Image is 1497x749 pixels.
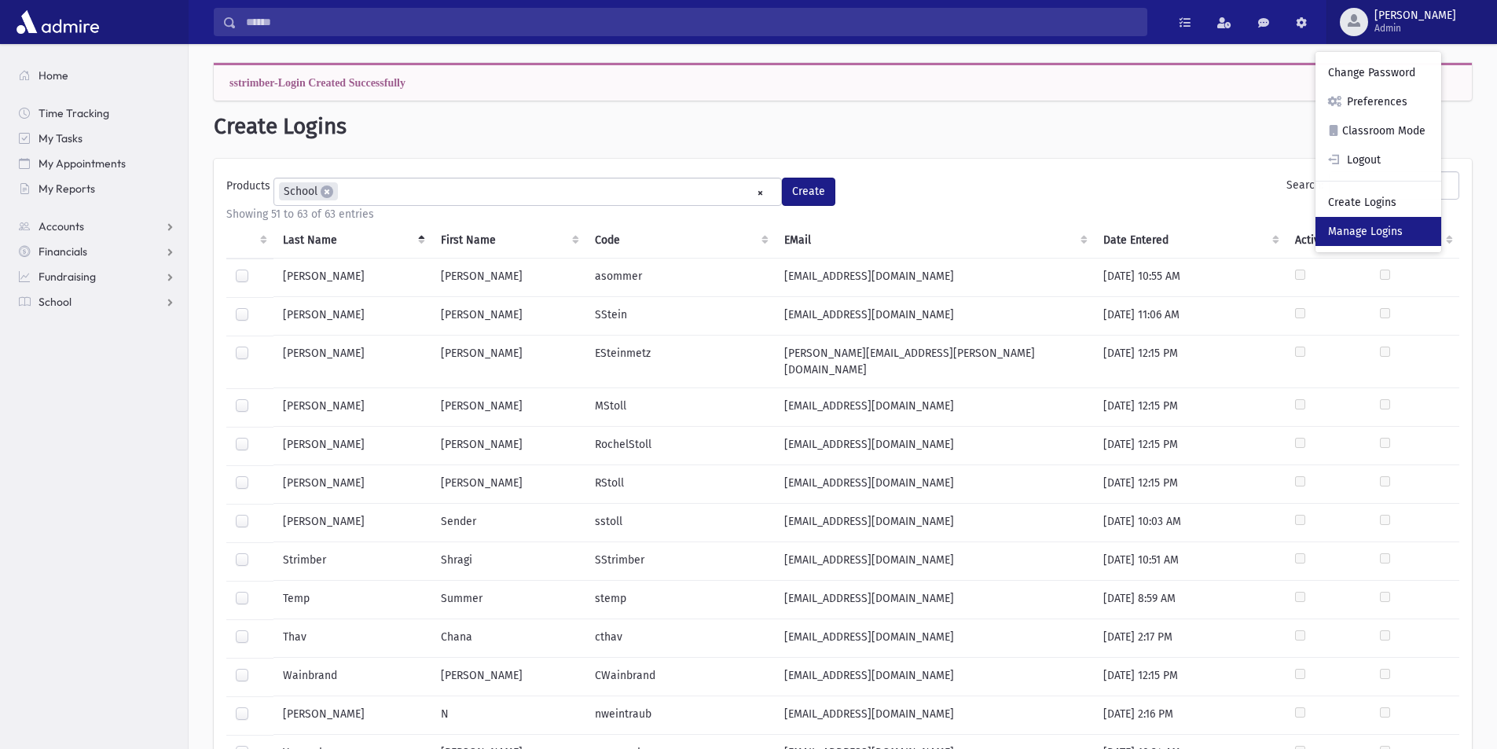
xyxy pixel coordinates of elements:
td: [PERSON_NAME] [431,658,585,696]
span: Admin [1374,22,1456,35]
span: Remove all items [757,184,764,202]
a: Accounts [6,214,188,239]
a: Change Password [1315,58,1441,87]
button: Create [782,178,835,206]
td: Sender [431,504,585,542]
input: Search [237,8,1147,36]
td: [DATE] 12:15 PM [1094,465,1286,504]
a: My Reports [6,176,188,201]
th: Code : activate to sort column ascending [585,222,776,259]
td: [PERSON_NAME] [273,336,431,388]
td: Temp [273,581,431,619]
td: [PERSON_NAME] [273,504,431,542]
td: Summer [431,581,585,619]
td: [PERSON_NAME] [431,465,585,504]
td: CWainbrand [585,658,776,696]
label: Search: [1286,171,1459,200]
label: Products [226,178,273,200]
td: sstoll [585,504,776,542]
td: [EMAIL_ADDRESS][DOMAIN_NAME] [775,465,1094,504]
a: Classroom Mode [1315,116,1441,145]
td: [EMAIL_ADDRESS][DOMAIN_NAME] [775,258,1094,297]
th: Date Entered : activate to sort column ascending [1094,222,1286,259]
td: [PERSON_NAME] [273,388,431,427]
a: Financials [6,239,188,264]
span: My Reports [39,182,95,196]
td: [DATE] 2:17 PM [1094,619,1286,658]
td: [EMAIL_ADDRESS][DOMAIN_NAME] [775,658,1094,696]
td: [PERSON_NAME][EMAIL_ADDRESS][PERSON_NAME][DOMAIN_NAME] [775,336,1094,388]
span: sstrimber-Login Created Successfully [229,77,405,88]
span: My Appointments [39,156,126,171]
a: Fundraising [6,264,188,289]
th: EMail : activate to sort column ascending [775,222,1094,259]
td: N [431,696,585,735]
td: cthav [585,619,776,658]
td: [EMAIL_ADDRESS][DOMAIN_NAME] [775,542,1094,581]
td: Shragi [431,542,585,581]
span: × [321,185,333,198]
td: [PERSON_NAME] [273,465,431,504]
td: [DATE] 8:59 AM [1094,581,1286,619]
a: Home [6,63,188,88]
td: [PERSON_NAME] [431,258,585,297]
td: [EMAIL_ADDRESS][DOMAIN_NAME] [775,619,1094,658]
td: MStoll [585,388,776,427]
td: [DATE] 12:15 PM [1094,658,1286,696]
td: [PERSON_NAME] [431,427,585,465]
td: SStein [585,297,776,336]
td: Thav [273,619,431,658]
td: ESteinmetz [585,336,776,388]
a: My Appointments [6,151,188,176]
span: Time Tracking [39,106,109,120]
td: [EMAIL_ADDRESS][DOMAIN_NAME] [775,388,1094,427]
td: [DATE] 10:55 AM [1094,258,1286,297]
td: [DATE] 10:03 AM [1094,504,1286,542]
td: [DATE] 11:06 AM [1094,297,1286,336]
th: : activate to sort column ascending [226,222,273,259]
img: AdmirePro [13,6,103,38]
a: Preferences [1315,87,1441,116]
span: [PERSON_NAME] [1374,9,1456,22]
td: asommer [585,258,776,297]
td: [PERSON_NAME] [273,427,431,465]
span: Accounts [39,219,84,233]
span: Financials [39,244,87,259]
span: School [39,295,72,309]
a: Manage Logins [1315,217,1441,246]
td: SStrimber [585,542,776,581]
td: [PERSON_NAME] [273,696,431,735]
td: [EMAIL_ADDRESS][DOMAIN_NAME] [775,427,1094,465]
h1: Create Logins [214,113,1472,140]
td: [PERSON_NAME] [431,336,585,388]
td: RStoll [585,465,776,504]
th: Last Name : activate to sort column descending [273,222,431,259]
td: [PERSON_NAME] [431,388,585,427]
td: [DATE] 2:16 PM [1094,696,1286,735]
td: [DATE] 12:15 PM [1094,427,1286,465]
td: stemp [585,581,776,619]
span: My Tasks [39,131,83,145]
a: Time Tracking [6,101,188,126]
a: Create Logins [1315,188,1441,217]
td: [DATE] 10:51 AM [1094,542,1286,581]
a: My Tasks [6,126,188,151]
td: [PERSON_NAME] [273,258,431,297]
td: [EMAIL_ADDRESS][DOMAIN_NAME] [775,504,1094,542]
li: School [279,182,338,200]
td: RochelStoll [585,427,776,465]
td: [EMAIL_ADDRESS][DOMAIN_NAME] [775,297,1094,336]
div: Showing 51 to 63 of 63 entries [226,206,1459,222]
td: Strimber [273,542,431,581]
span: Home [39,68,68,83]
a: School [6,289,188,314]
th: First Name : activate to sort column ascending [431,222,585,259]
td: [DATE] 12:15 PM [1094,388,1286,427]
a: Logout [1315,145,1441,174]
td: Chana [431,619,585,658]
td: [PERSON_NAME] [431,297,585,336]
span: Fundraising [39,270,96,284]
td: Wainbrand [273,658,431,696]
td: [PERSON_NAME] [273,297,431,336]
td: nweintraub [585,696,776,735]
